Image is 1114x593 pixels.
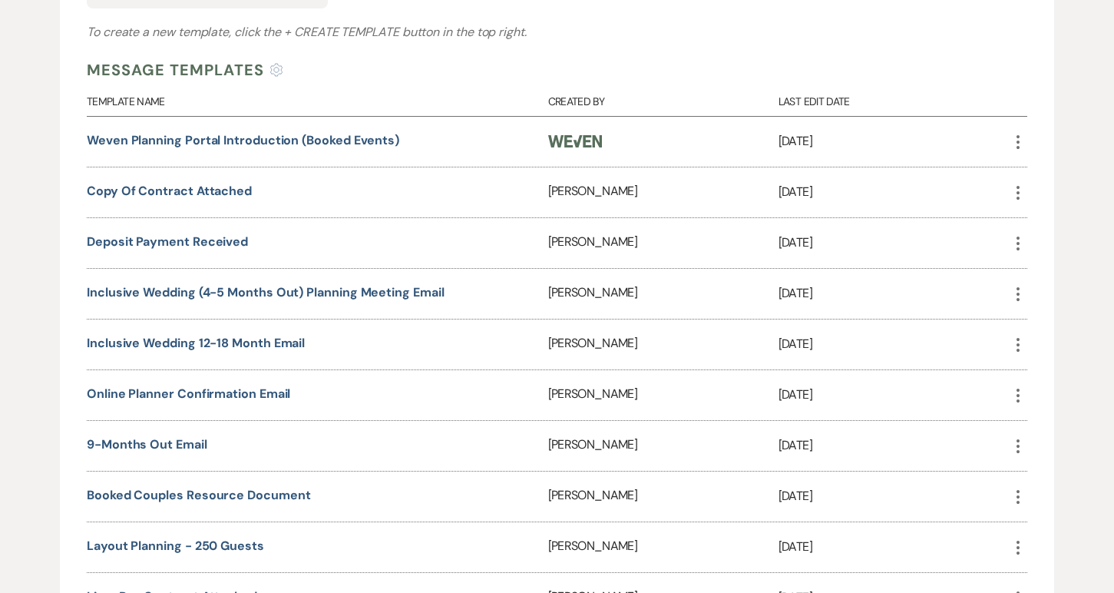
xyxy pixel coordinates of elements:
a: Online Planner Confirmation Email [87,386,290,402]
p: [DATE] [778,385,1009,405]
p: [DATE] [778,436,1009,456]
div: Template Name [87,81,547,116]
span: + Create Template [284,24,399,40]
img: Weven Logo [548,135,603,147]
div: [PERSON_NAME] [548,370,778,420]
a: 9-months out Email [87,436,207,452]
a: Booked Couples Resource Document [87,487,310,503]
div: Created By [548,81,778,116]
h4: Message Templates [87,58,264,81]
a: Layout Planning - 250 guests [87,538,264,554]
div: [PERSON_NAME] [548,269,778,319]
a: Copy of Contract Attached [87,183,252,199]
a: Inclusive Wedding (4-5 months out) Planning Meeting Email [87,284,444,300]
p: [DATE] [778,182,1009,202]
h3: To create a new template, click the button in the top right. [87,23,1027,41]
p: [DATE] [778,334,1009,354]
a: Inclusive Wedding 12-18 Month Email [87,335,305,351]
div: [PERSON_NAME] [548,218,778,268]
div: [PERSON_NAME] [548,472,778,522]
div: [PERSON_NAME] [548,421,778,471]
p: [DATE] [778,131,1009,151]
p: [DATE] [778,233,1009,253]
div: Last Edit Date [778,81,1009,116]
div: [PERSON_NAME] [548,320,778,369]
p: [DATE] [778,486,1009,506]
p: [DATE] [778,537,1009,557]
p: [DATE] [778,283,1009,303]
div: [PERSON_NAME] [548,167,778,217]
a: Deposit Payment Received [87,234,248,250]
div: [PERSON_NAME] [548,522,778,572]
a: Weven Planning Portal Introduction (Booked Events) [87,132,399,148]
